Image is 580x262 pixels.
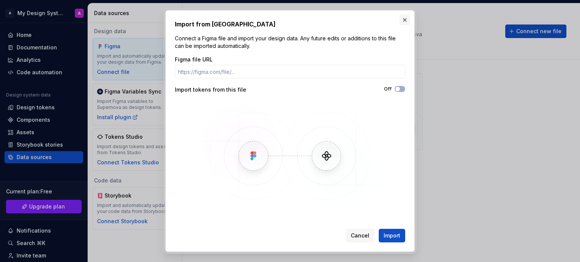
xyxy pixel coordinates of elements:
[175,20,405,29] h2: Import from [GEOGRAPHIC_DATA]
[346,229,374,242] button: Cancel
[351,232,369,239] span: Cancel
[175,35,405,50] p: Connect a Figma file and import your design data. Any future edits or additions to this file can ...
[384,86,392,92] label: Off
[379,229,405,242] button: Import
[384,232,400,239] span: Import
[175,86,290,93] div: Import tokens from this file
[175,56,213,63] label: Figma file URL
[175,65,405,78] input: https://figma.com/file/...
